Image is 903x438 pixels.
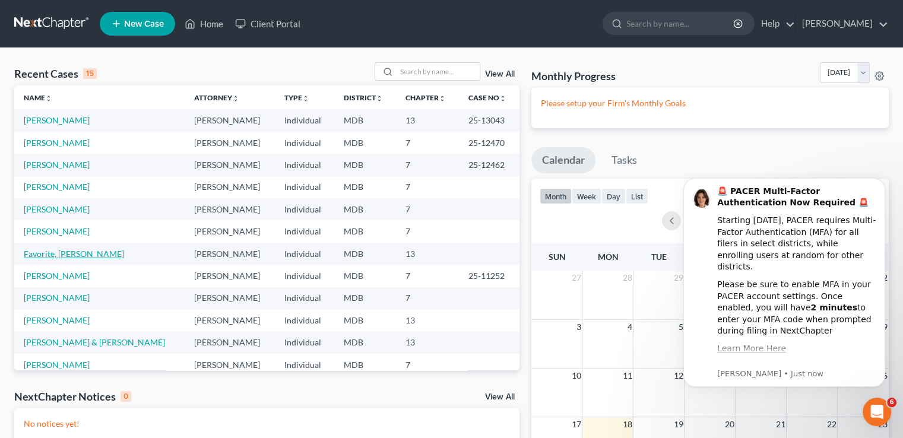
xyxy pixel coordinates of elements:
td: [PERSON_NAME] [185,132,275,154]
td: Individual [275,332,334,354]
a: View All [485,393,515,401]
td: MDB [334,132,396,154]
span: 21 [774,417,786,431]
td: MDB [334,220,396,242]
a: View All [485,70,515,78]
td: [PERSON_NAME] [185,109,275,131]
span: Tue [651,252,667,262]
td: Individual [275,309,334,331]
td: MDB [334,354,396,376]
span: Sun [548,252,565,262]
iframe: Intercom notifications message [666,160,903,406]
td: [PERSON_NAME] [185,265,275,287]
td: MDB [334,198,396,220]
div: 15 [83,68,97,79]
td: MDB [334,176,396,198]
td: [PERSON_NAME] [185,154,275,176]
a: Typeunfold_more [284,93,309,102]
td: Individual [275,243,334,265]
button: list [626,188,648,204]
a: [PERSON_NAME] [796,13,888,34]
td: [PERSON_NAME] [185,220,275,242]
h3: Monthly Progress [531,69,616,83]
td: 25-11252 [459,265,519,287]
div: NextChapter Notices [14,389,131,404]
td: Individual [275,109,334,131]
td: Individual [275,198,334,220]
td: MDB [334,287,396,309]
td: [PERSON_NAME] [185,332,275,354]
span: 20 [723,417,735,431]
td: 7 [396,354,459,376]
td: 7 [396,287,459,309]
td: MDB [334,154,396,176]
td: 7 [396,220,459,242]
td: MDB [334,309,396,331]
a: Case Nounfold_more [468,93,506,102]
button: day [601,188,626,204]
td: 25-12462 [459,154,519,176]
a: Nameunfold_more [24,93,52,102]
td: Individual [275,265,334,287]
a: [PERSON_NAME] [24,226,90,236]
td: MDB [334,332,396,354]
span: 6 [887,398,896,407]
a: [PERSON_NAME] [24,360,90,370]
td: 7 [396,132,459,154]
a: [PERSON_NAME] [24,182,90,192]
i: unfold_more [232,95,239,102]
td: [PERSON_NAME] [185,287,275,309]
span: New Case [124,20,164,28]
i: unfold_more [439,95,446,102]
div: 0 [121,391,131,402]
button: month [540,188,572,204]
td: 13 [396,332,459,354]
span: 10 [570,369,582,383]
a: Client Portal [229,13,306,34]
a: Chapterunfold_more [405,93,446,102]
td: 25-12470 [459,132,519,154]
a: [PERSON_NAME] [24,115,90,125]
td: 13 [396,243,459,265]
td: [PERSON_NAME] [185,243,275,265]
a: Help [755,13,795,34]
td: [PERSON_NAME] [185,354,275,376]
td: 7 [396,265,459,287]
i: unfold_more [302,95,309,102]
a: Home [179,13,229,34]
i: unfold_more [376,95,383,102]
a: [PERSON_NAME] [24,271,90,281]
a: Tasks [601,147,648,173]
input: Search by name... [397,63,480,80]
td: Individual [275,132,334,154]
td: 7 [396,154,459,176]
span: 3 [575,320,582,334]
a: [PERSON_NAME] [24,315,90,325]
i: unfold_more [499,95,506,102]
a: Districtunfold_more [344,93,383,102]
td: Individual [275,154,334,176]
td: [PERSON_NAME] [185,198,275,220]
div: Recent Cases [14,66,97,81]
td: MDB [334,243,396,265]
a: [PERSON_NAME] & [PERSON_NAME] [24,337,165,347]
td: Individual [275,220,334,242]
i: unfold_more [45,95,52,102]
a: Favorite, [PERSON_NAME] [24,249,124,259]
td: 7 [396,176,459,198]
p: No notices yet! [24,418,510,430]
a: [PERSON_NAME] [24,138,90,148]
td: 13 [396,109,459,131]
span: 18 [621,417,633,431]
td: MDB [334,109,396,131]
span: 4 [626,320,633,334]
